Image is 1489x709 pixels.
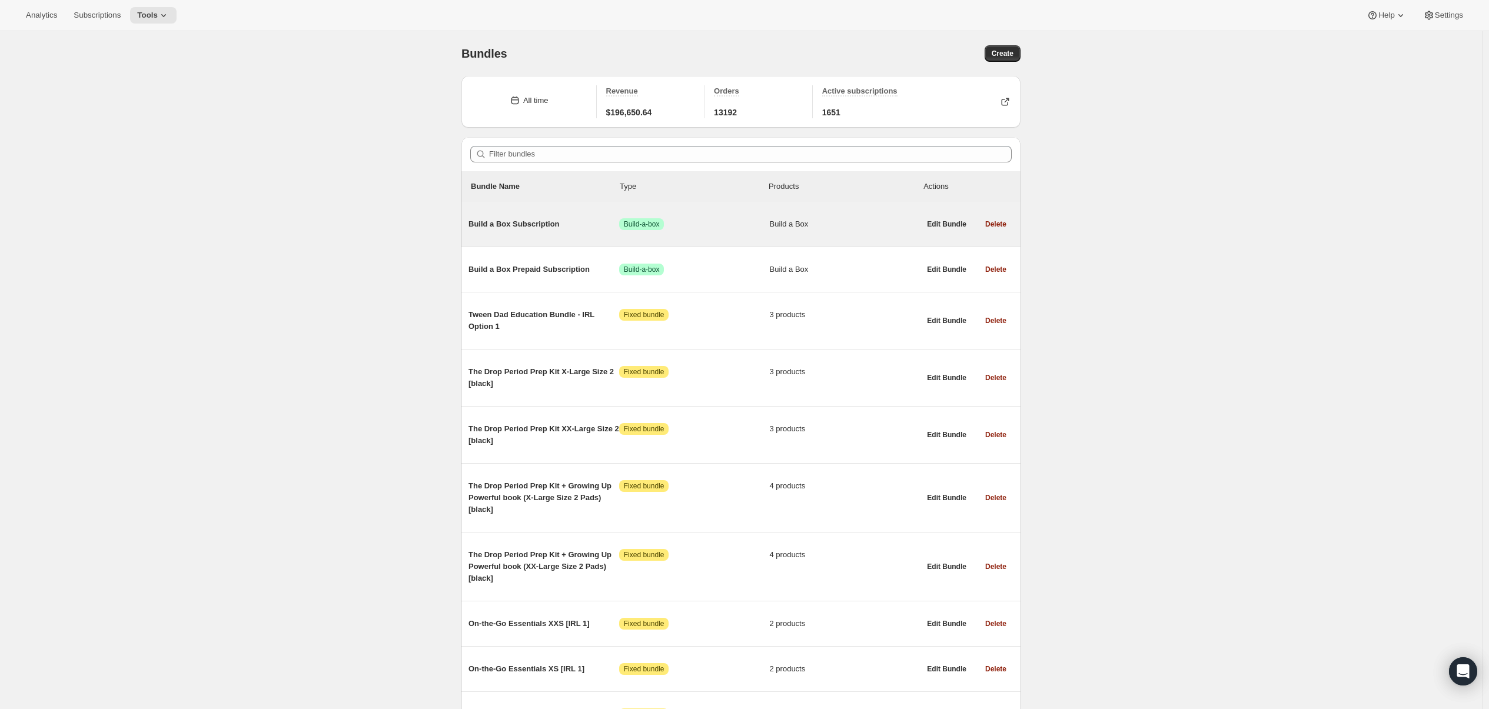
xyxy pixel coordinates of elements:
[489,146,1012,162] input: Filter bundles
[770,480,920,492] span: 4 products
[920,312,973,329] button: Edit Bundle
[770,264,920,275] span: Build a Box
[920,216,973,232] button: Edit Bundle
[770,423,920,435] span: 3 products
[468,480,619,515] span: The Drop Period Prep Kit + Growing Up Powerful book (X-Large Size 2 Pads) [black]
[67,7,128,24] button: Subscriptions
[822,86,898,95] span: Active subscriptions
[606,86,638,95] span: Revenue
[471,181,620,192] p: Bundle Name
[1449,657,1477,685] div: Open Intercom Messenger
[1435,11,1463,20] span: Settings
[927,664,966,674] span: Edit Bundle
[1378,11,1394,20] span: Help
[920,490,973,506] button: Edit Bundle
[620,181,769,192] div: Type
[770,366,920,378] span: 3 products
[714,106,737,118] span: 13192
[923,181,1011,192] div: Actions
[770,549,920,561] span: 4 products
[624,619,664,628] span: Fixed bundle
[927,493,966,502] span: Edit Bundle
[19,7,64,24] button: Analytics
[985,45,1021,62] button: Create
[822,106,840,118] span: 1651
[624,310,664,319] span: Fixed bundle
[927,265,966,274] span: Edit Bundle
[927,562,966,571] span: Edit Bundle
[927,430,966,440] span: Edit Bundle
[137,11,158,20] span: Tools
[461,47,507,60] span: Bundles
[985,493,1006,502] span: Delete
[769,181,918,192] div: Products
[468,423,619,447] span: The Drop Period Prep Kit XX-Large Size 2 [black]
[920,261,973,278] button: Edit Bundle
[1360,7,1413,24] button: Help
[992,49,1013,58] span: Create
[927,316,966,325] span: Edit Bundle
[985,619,1006,628] span: Delete
[468,618,619,630] span: On-the-Go Essentials XXS [IRL 1]
[468,549,619,584] span: The Drop Period Prep Kit + Growing Up Powerful book (XX-Large Size 2 Pads) [black]
[714,86,739,95] span: Orders
[770,309,920,321] span: 3 products
[978,615,1013,632] button: Delete
[606,106,652,118] span: $196,650.64
[978,261,1013,278] button: Delete
[985,430,1006,440] span: Delete
[985,373,1006,382] span: Delete
[920,558,973,575] button: Edit Bundle
[978,216,1013,232] button: Delete
[468,264,619,275] span: Build a Box Prepaid Subscription
[624,424,664,434] span: Fixed bundle
[978,427,1013,443] button: Delete
[920,370,973,386] button: Edit Bundle
[468,663,619,675] span: On-the-Go Essentials XS [IRL 1]
[978,661,1013,677] button: Delete
[770,618,920,630] span: 2 products
[927,619,966,628] span: Edit Bundle
[624,367,664,377] span: Fixed bundle
[927,219,966,229] span: Edit Bundle
[468,218,619,230] span: Build a Box Subscription
[985,664,1006,674] span: Delete
[985,265,1006,274] span: Delete
[770,218,920,230] span: Build a Box
[468,309,619,332] span: Tween Dad Education Bundle - IRL Option 1
[624,481,664,491] span: Fixed bundle
[920,661,973,677] button: Edit Bundle
[624,219,660,229] span: Build-a-box
[985,316,1006,325] span: Delete
[978,490,1013,506] button: Delete
[985,562,1006,571] span: Delete
[978,370,1013,386] button: Delete
[985,219,1006,229] span: Delete
[74,11,121,20] span: Subscriptions
[770,663,920,675] span: 2 products
[130,7,177,24] button: Tools
[624,550,664,560] span: Fixed bundle
[624,265,660,274] span: Build-a-box
[26,11,57,20] span: Analytics
[927,373,966,382] span: Edit Bundle
[1416,7,1470,24] button: Settings
[920,615,973,632] button: Edit Bundle
[978,558,1013,575] button: Delete
[920,427,973,443] button: Edit Bundle
[978,312,1013,329] button: Delete
[523,95,549,106] div: All time
[624,664,664,674] span: Fixed bundle
[468,366,619,390] span: The Drop Period Prep Kit X-Large Size 2 [black]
